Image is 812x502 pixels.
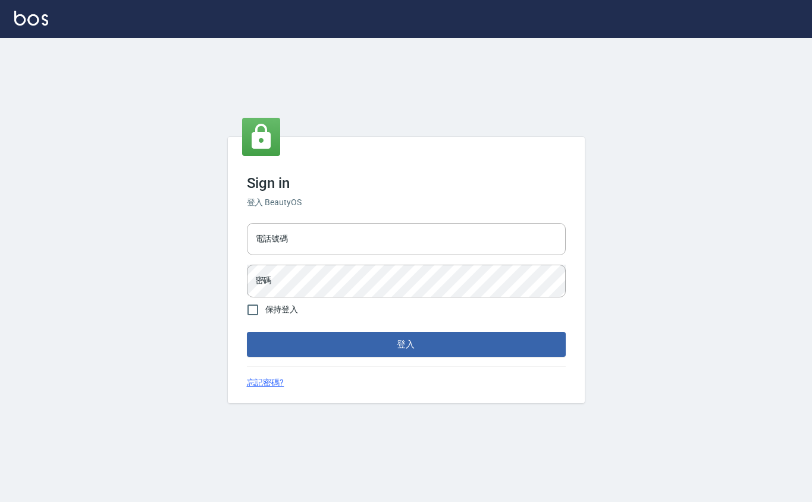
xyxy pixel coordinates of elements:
[247,196,566,209] h6: 登入 BeautyOS
[247,175,566,192] h3: Sign in
[265,303,299,316] span: 保持登入
[247,376,284,389] a: 忘記密碼?
[247,332,566,357] button: 登入
[14,11,48,26] img: Logo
